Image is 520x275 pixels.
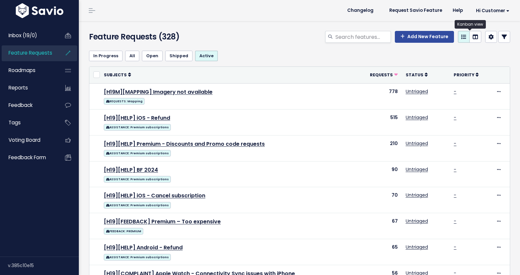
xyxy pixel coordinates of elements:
span: Tags [9,119,21,126]
a: ASSISTANCE: Premium subscriptions [104,175,171,183]
a: Feedback form [2,150,55,165]
a: Voting Board [2,133,55,148]
a: Priority [454,71,479,78]
span: Subjects [104,72,127,78]
a: Untriaged [406,88,428,95]
a: - [454,218,456,224]
span: Status [406,72,423,78]
span: Changelog [347,8,373,13]
a: [H19][HELP] iOS - Refund [104,114,170,122]
span: ASSISTANCE: Premium subscriptions [104,254,171,261]
a: Open [142,51,163,61]
span: Priority [454,72,474,78]
a: Status [406,71,428,78]
span: REQUESTS: Mapping [104,98,145,105]
span: Requests [370,72,393,78]
td: 90 [356,161,402,187]
a: [H19][HELP] iOS - Cancel subscription [104,192,205,199]
a: Feature Requests [2,45,55,61]
a: Tags [2,115,55,130]
span: Feedback [9,102,33,109]
ul: Filter feature requests [89,51,510,61]
td: 778 [356,83,402,109]
a: Untriaged [406,114,428,121]
a: Add New Feature [395,31,454,43]
a: Active [195,51,218,61]
span: FEEDBACK: PREMIUM [104,228,143,235]
a: Help [447,6,468,15]
a: - [454,166,456,173]
a: Untriaged [406,192,428,198]
a: [H19][HELP] BF 2024 [104,166,158,174]
a: [H19][HELP] Premium - Discounts and Promo code requests [104,140,265,148]
span: Feedback form [9,154,46,161]
a: FEEDBACK: PREMIUM [104,227,143,235]
h4: Feature Requests (328) [89,31,223,43]
a: ASSISTANCE: Premium subscriptions [104,123,171,131]
span: Reports [9,84,28,91]
a: Untriaged [406,166,428,173]
a: Subjects [104,71,131,78]
a: Reports [2,80,55,95]
td: 67 [356,213,402,239]
td: 65 [356,239,402,265]
td: 515 [356,109,402,135]
a: Hi Customer [468,6,515,16]
a: - [454,114,456,121]
span: Hi Customer [476,8,509,13]
span: Roadmaps [9,67,35,74]
a: ASSISTANCE: Premium subscriptions [104,201,171,209]
span: ASSISTANCE: Premium subscriptions [104,202,171,209]
a: Untriaged [406,218,428,224]
a: - [454,88,456,95]
a: Feedback [2,98,55,113]
a: - [454,244,456,250]
span: ASSISTANCE: Premium subscriptions [104,124,171,131]
a: ASSISTANCE: Premium subscriptions [104,253,171,261]
a: [H19M][MAPPING] Imagery not available [104,88,213,96]
a: Roadmaps [2,63,55,78]
a: ASSISTANCE: Premium subscriptions [104,149,171,157]
span: Feature Requests [9,49,52,56]
a: REQUESTS: Mapping [104,97,145,105]
a: Shipped [165,51,192,61]
td: 70 [356,187,402,213]
a: Untriaged [406,140,428,147]
img: logo-white.9d6f32f41409.svg [14,3,65,18]
a: Requests [370,71,398,78]
a: Untriaged [406,244,428,250]
a: - [454,192,456,198]
span: ASSISTANCE: Premium subscriptions [104,176,171,183]
div: v.385c10e15 [8,257,79,274]
a: In Progress [89,51,123,61]
a: Inbox (19/0) [2,28,55,43]
input: Search features... [335,31,391,43]
span: ASSISTANCE: Premium subscriptions [104,150,171,157]
span: Voting Board [9,137,40,143]
a: All [125,51,139,61]
a: - [454,140,456,147]
span: Inbox (19/0) [9,32,37,39]
a: [H19][HELP] Android - Refund [104,244,183,251]
a: Request Savio Feature [384,6,447,15]
td: 210 [356,135,402,161]
a: [H19][FEEDBACK] Premium – Too expensive [104,218,221,225]
div: Kanban view [455,20,486,29]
